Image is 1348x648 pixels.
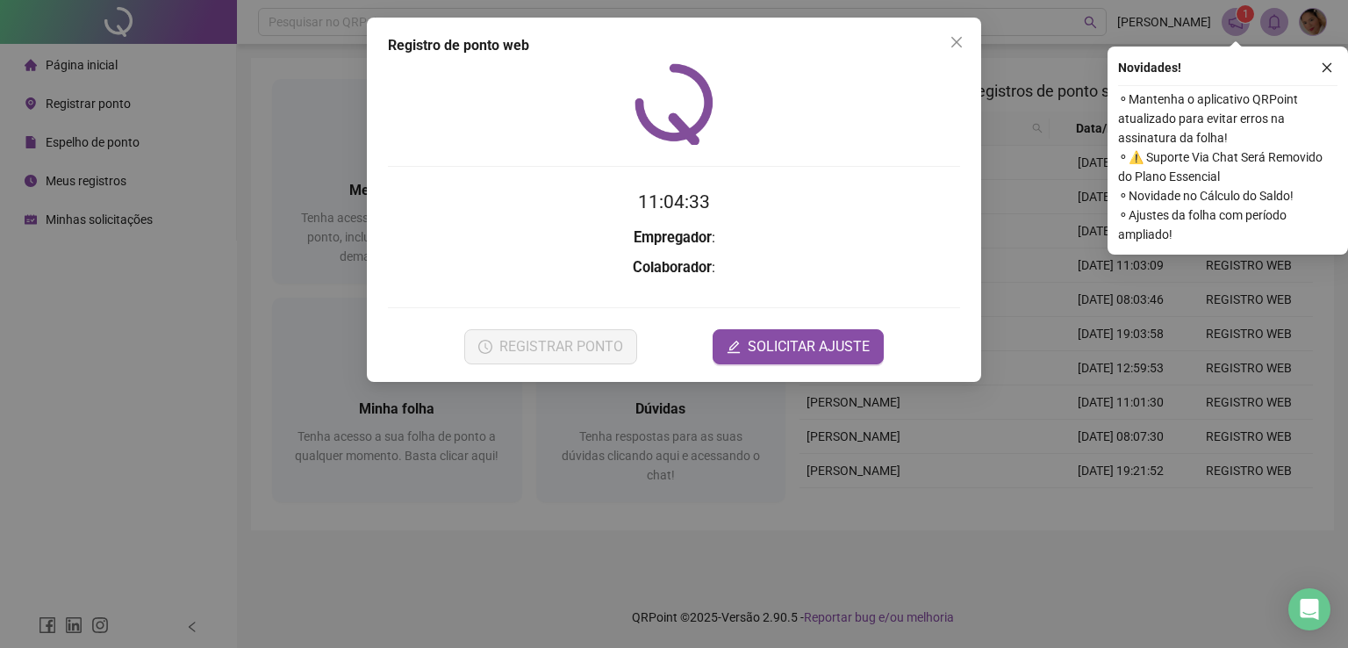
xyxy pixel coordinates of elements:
[713,329,884,364] button: editSOLICITAR AJUSTE
[638,191,710,212] time: 11:04:33
[748,336,870,357] span: SOLICITAR AJUSTE
[1118,148,1337,186] span: ⚬ ⚠️ Suporte Via Chat Será Removido do Plano Essencial
[1118,90,1337,148] span: ⚬ Mantenha o aplicativo QRPoint atualizado para evitar erros na assinatura da folha!
[635,63,713,145] img: QRPoint
[464,329,637,364] button: REGISTRAR PONTO
[388,227,960,249] h3: :
[388,256,960,279] h3: :
[388,35,960,56] div: Registro de ponto web
[1118,205,1337,244] span: ⚬ Ajustes da folha com período ampliado!
[634,229,712,246] strong: Empregador
[950,35,964,49] span: close
[1118,186,1337,205] span: ⚬ Novidade no Cálculo do Saldo!
[943,28,971,56] button: Close
[727,340,741,354] span: edit
[633,259,712,276] strong: Colaborador
[1288,588,1330,630] div: Open Intercom Messenger
[1321,61,1333,74] span: close
[1118,58,1181,77] span: Novidades !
